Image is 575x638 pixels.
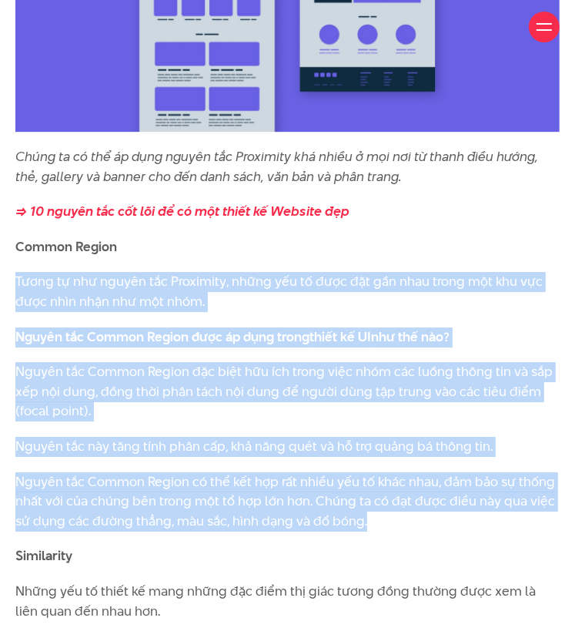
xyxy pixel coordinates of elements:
[15,237,117,256] b: Common Region
[15,582,560,621] p: Những yếu tố thiết kế mang những đặc điểm thị giác tương đồng thường được xem là liên quan đến nh...
[15,546,72,565] b: Similarity
[15,437,560,457] p: Nguyên tắc này tăng tính phân cấp, khả năng quét và hỗ trợ quảng bá thông tin.
[15,147,538,186] i: Chúng ta có thể áp dụng nguyên tắc Proximity khá nhiều ở mọi nơi từ thanh điều hướng, thẻ, galler...
[15,472,560,532] p: Nguyên tắc Common Region có thể kết hợp rất nhiều yếu tố khác nhau, đảm bảo sự thống nhất với của...
[309,327,371,346] a: thiết kế UI
[15,272,560,311] p: Tương tự như nguyên tắc Proximity, những yếu tố được đặt gần nhau trong một khu vực được nhìn nhậ...
[15,327,450,346] b: Nguyên tắc Common Region được áp dụng trong như thế nào?
[15,362,560,421] p: Nguyên tắc Common Region đặc biệt hữu ích trong việc nhóm các luồng thông tin và sắp xếp nội dung...
[15,202,349,220] a: => 10 nguyên tắc cốt lõi để có một thiết kế Website đẹp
